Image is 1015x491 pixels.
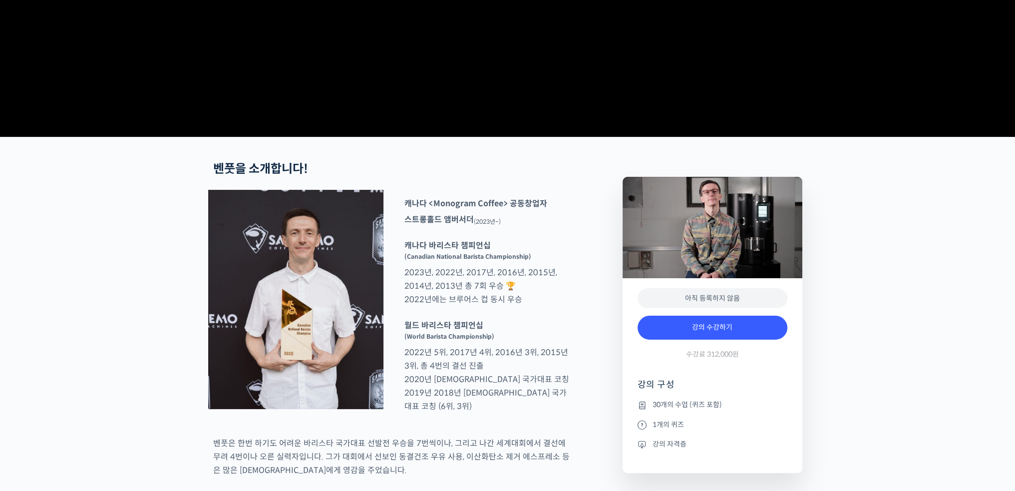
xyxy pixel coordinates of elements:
[638,399,787,411] li: 30개의 수업 (퀴즈 포함)
[404,198,547,209] strong: 캐나다 <Monogram Coffee> 공동창업자
[474,218,501,225] sub: (2023년~)
[638,379,787,399] h4: 강의 구성
[404,214,474,225] strong: 스트롱홀드 앰버서더
[404,320,483,331] strong: 월드 바리스타 챔피언십
[638,288,787,309] div: 아직 등록하지 않음
[686,350,739,359] span: 수강료 312,000원
[3,317,66,342] a: 홈
[213,162,570,176] h2: 벤풋을 소개합니다!
[638,316,787,340] a: 강의 수강하기
[404,240,491,251] strong: 캐나다 바리스타 챔피언십
[638,438,787,450] li: 강의 자격증
[31,332,37,340] span: 홈
[638,419,787,431] li: 1개의 퀴즈
[154,332,166,340] span: 설정
[404,253,531,260] sup: (Canadian National Barista Championship)
[404,333,494,340] sup: (World Barista Championship)
[91,332,103,340] span: 대화
[213,437,570,477] p: 벤풋은 한번 하기도 어려운 바리스타 국가대표 선발전 우승을 7번씩이나, 그리고 나간 세계대회에서 결선에 무려 4번이나 오른 실력자입니다. 그가 대회에서 선보인 동결건조 우유 ...
[399,319,575,413] p: 2022년 5위, 2017년 4위, 2016년 3위, 2015년 3위, 총 4번의 결선 진출 2020년 [DEMOGRAPHIC_DATA] 국가대표 코칭 2019년 2018년 ...
[66,317,129,342] a: 대화
[399,239,575,306] p: 2023년, 2022년, 2017년, 2016년, 2015년, 2014년, 2013년 총 7회 우승 🏆 2022년에는 브루어스 컵 동시 우승
[129,317,192,342] a: 설정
